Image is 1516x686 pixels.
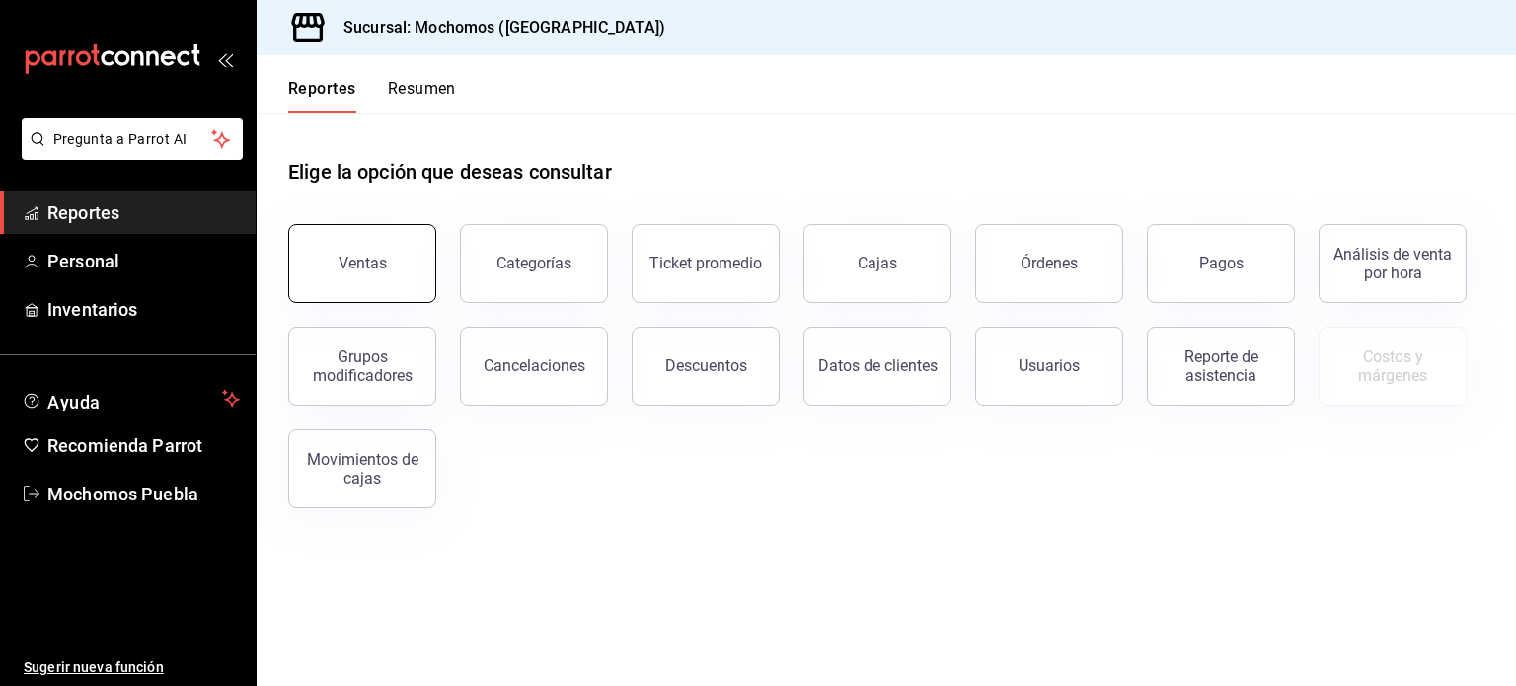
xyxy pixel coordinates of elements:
button: Pregunta a Parrot AI [22,118,243,160]
div: Ticket promedio [649,254,762,272]
span: Inventarios [47,296,240,323]
div: Movimientos de cajas [301,450,423,488]
button: Resumen [388,79,456,113]
a: Pregunta a Parrot AI [14,143,243,164]
button: Contrata inventarios para ver este reporte [1319,327,1467,406]
button: Órdenes [975,224,1123,303]
div: Grupos modificadores [301,347,423,385]
div: Categorías [496,254,571,272]
div: navigation tabs [288,79,456,113]
button: Ventas [288,224,436,303]
button: Análisis de venta por hora [1319,224,1467,303]
div: Cajas [858,252,898,275]
h1: Elige la opción que deseas consultar [288,157,612,187]
button: Pagos [1147,224,1295,303]
div: Reporte de asistencia [1160,347,1282,385]
button: Usuarios [975,327,1123,406]
div: Órdenes [1021,254,1078,272]
button: Reportes [288,79,356,113]
button: Cancelaciones [460,327,608,406]
span: Personal [47,248,240,274]
button: Ticket promedio [632,224,780,303]
span: Pregunta a Parrot AI [53,129,212,150]
span: Ayuda [47,387,214,411]
div: Descuentos [665,356,747,375]
h3: Sucursal: Mochomos ([GEOGRAPHIC_DATA]) [328,16,665,39]
button: open_drawer_menu [217,51,233,67]
button: Reporte de asistencia [1147,327,1295,406]
div: Datos de clientes [818,356,938,375]
span: Sugerir nueva función [24,657,240,678]
button: Descuentos [632,327,780,406]
span: Mochomos Puebla [47,481,240,507]
span: Reportes [47,199,240,226]
span: Recomienda Parrot [47,432,240,459]
div: Cancelaciones [484,356,585,375]
button: Movimientos de cajas [288,429,436,508]
div: Costos y márgenes [1331,347,1454,385]
div: Análisis de venta por hora [1331,245,1454,282]
button: Datos de clientes [803,327,951,406]
button: Categorías [460,224,608,303]
div: Usuarios [1019,356,1080,375]
div: Pagos [1199,254,1244,272]
button: Grupos modificadores [288,327,436,406]
a: Cajas [803,224,951,303]
div: Ventas [339,254,387,272]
